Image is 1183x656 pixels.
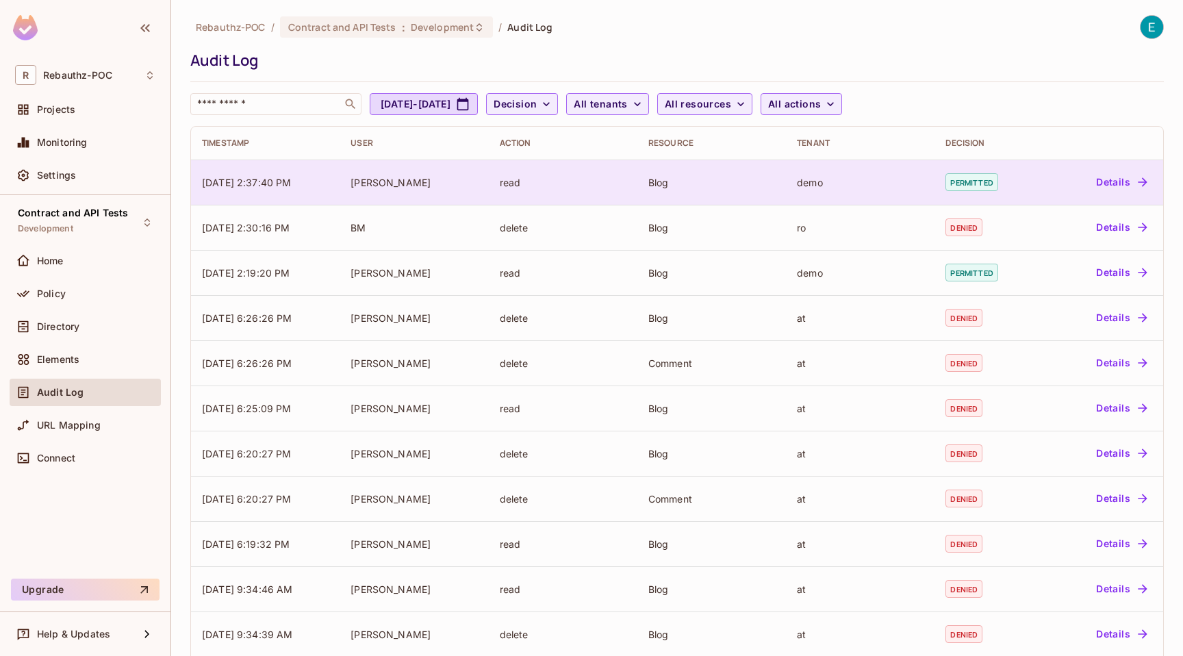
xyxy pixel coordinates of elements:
[1091,623,1152,645] button: Details
[797,176,924,189] div: demo
[202,177,292,188] span: [DATE] 2:37:40 PM
[648,538,775,551] div: Blog
[507,21,552,34] span: Audit Log
[288,21,396,34] span: Contract and API Tests
[351,492,477,505] div: [PERSON_NAME]
[351,312,477,325] div: [PERSON_NAME]
[797,628,924,641] div: at
[797,266,924,279] div: demo
[196,21,266,34] span: the active workspace
[37,255,64,266] span: Home
[797,357,924,370] div: at
[648,402,775,415] div: Blog
[500,312,626,325] div: delete
[370,93,478,115] button: [DATE]-[DATE]
[401,22,406,33] span: :
[351,266,477,279] div: [PERSON_NAME]
[648,176,775,189] div: Blog
[202,583,293,595] span: [DATE] 9:34:46 AM
[202,448,292,459] span: [DATE] 6:20:27 PM
[500,357,626,370] div: delete
[648,221,775,234] div: Blog
[18,207,128,218] span: Contract and API Tests
[271,21,275,34] li: /
[1141,16,1163,38] img: Erik Mesropyan
[566,93,648,115] button: All tenants
[500,221,626,234] div: delete
[37,137,88,148] span: Monitoring
[1091,397,1152,419] button: Details
[37,321,79,332] span: Directory
[37,288,66,299] span: Policy
[500,492,626,505] div: delete
[1091,171,1152,193] button: Details
[202,538,290,550] span: [DATE] 6:19:32 PM
[15,65,36,85] span: R
[202,267,290,279] span: [DATE] 2:19:20 PM
[945,218,982,236] span: denied
[500,266,626,279] div: read
[945,399,982,417] span: denied
[500,176,626,189] div: read
[648,138,775,149] div: Resource
[500,447,626,460] div: delete
[648,492,775,505] div: Comment
[351,138,477,149] div: User
[648,312,775,325] div: Blog
[351,538,477,551] div: [PERSON_NAME]
[202,312,292,324] span: [DATE] 6:26:26 PM
[13,15,38,40] img: SReyMgAAAABJRU5ErkJggg==
[797,538,924,551] div: at
[202,138,329,149] div: Timestamp
[500,138,626,149] div: Action
[945,173,997,191] span: permitted
[1091,488,1152,509] button: Details
[486,93,558,115] button: Decision
[351,402,477,415] div: [PERSON_NAME]
[945,444,982,462] span: denied
[665,96,731,113] span: All resources
[797,221,924,234] div: ro
[351,176,477,189] div: [PERSON_NAME]
[648,357,775,370] div: Comment
[657,93,752,115] button: All resources
[797,447,924,460] div: at
[37,387,84,398] span: Audit Log
[945,625,982,643] span: denied
[190,50,1157,71] div: Audit Log
[1091,578,1152,600] button: Details
[37,104,75,115] span: Projects
[768,96,821,113] span: All actions
[37,453,75,464] span: Connect
[761,93,842,115] button: All actions
[202,629,293,640] span: [DATE] 9:34:39 AM
[351,357,477,370] div: [PERSON_NAME]
[43,70,112,81] span: Workspace: Rebauthz-POC
[648,266,775,279] div: Blog
[411,21,474,34] span: Development
[498,21,502,34] li: /
[797,138,924,149] div: Tenant
[945,309,982,327] span: denied
[351,221,477,234] div: BM
[351,447,477,460] div: [PERSON_NAME]
[1091,533,1152,555] button: Details
[648,447,775,460] div: Blog
[351,628,477,641] div: [PERSON_NAME]
[648,628,775,641] div: Blog
[1091,262,1152,283] button: Details
[945,138,1031,149] div: Decision
[351,583,477,596] div: [PERSON_NAME]
[797,492,924,505] div: at
[574,96,627,113] span: All tenants
[202,357,292,369] span: [DATE] 6:26:26 PM
[37,629,110,640] span: Help & Updates
[797,312,924,325] div: at
[1091,442,1152,464] button: Details
[500,583,626,596] div: read
[500,402,626,415] div: read
[494,96,537,113] span: Decision
[945,264,997,281] span: permitted
[500,628,626,641] div: delete
[202,493,292,505] span: [DATE] 6:20:27 PM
